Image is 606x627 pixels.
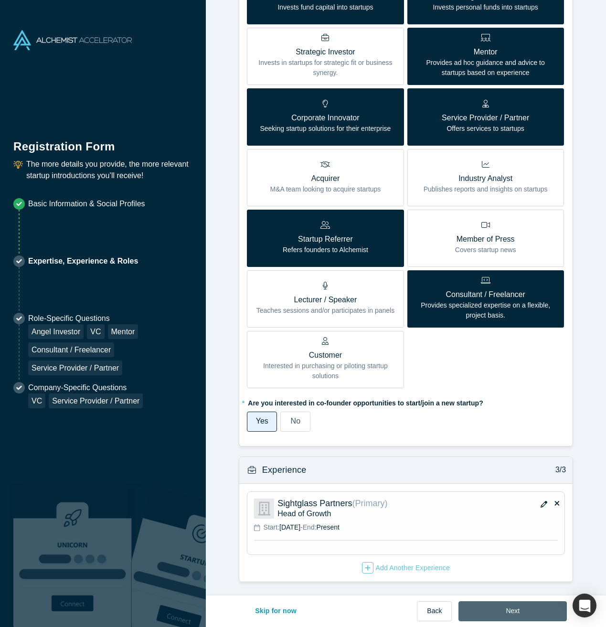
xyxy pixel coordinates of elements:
p: Offers services to startups [442,124,529,134]
label: Are you interested in co-founder opportunities to start/join a new startup? [247,395,565,408]
p: Customer [254,350,396,361]
p: Provides specialized expertise on a flexible, project basis. [415,300,557,320]
button: Skip for now [245,601,307,621]
button: Add Another Experience [361,562,450,574]
p: Covers startup news [455,245,516,255]
span: Yes [256,417,268,425]
p: The more details you provide, the more relevant startup introductions you’ll receive! [26,159,192,181]
button: Back [417,601,452,621]
h1: Registration Form [13,128,192,155]
span: (Primary) [352,499,387,508]
div: Add Another Experience [362,562,450,574]
img: Sightglass Partners logo [254,499,274,519]
p: Invests in startups for strategic fit or business synergy. [254,58,396,78]
p: Refers founders to Alchemist [283,245,368,255]
p: Provides ad hoc guidance and advice to startups based on experience [415,58,557,78]
p: Basic Information & Social Profiles [28,198,145,210]
div: Service Provider / Partner [28,361,122,375]
p: Seeking startup solutions for their enterprise [260,124,391,134]
p: 3/3 [550,464,566,476]
p: Teaches sessions and/or participates in panels [256,306,395,316]
p: Acquirer [270,173,381,184]
div: Service Provider / Partner [49,393,143,408]
span: End: [303,523,317,531]
span: Present [317,523,340,531]
p: Strategic Investor [254,46,396,58]
p: Member of Press [455,234,516,245]
p: M&A team looking to acquire startups [270,184,381,194]
p: Publishes reports and insights on startups [424,184,548,194]
div: Mentor [108,324,138,339]
p: Mentor [415,46,557,58]
span: No [291,417,300,425]
p: Sightglass Partners [277,499,488,509]
div: Angel Investor [28,324,84,339]
div: VC [87,324,104,339]
span: [DATE] [279,523,300,531]
p: Invests personal funds into startups [433,2,538,12]
p: Corporate Innovator [260,112,391,124]
p: Lecturer / Speaker [256,294,395,306]
button: Next [458,601,567,621]
p: Interested in purchasing or piloting startup solutions [254,361,396,381]
h3: Experience [262,464,307,477]
img: Alchemist Accelerator Logo [13,30,132,50]
p: Consultant / Freelancer [415,289,557,300]
p: Role-Specific Questions [28,313,192,324]
p: Invests fund capital into startups [277,2,373,12]
p: Service Provider / Partner [442,112,529,124]
p: Expertise, Experience & Roles [28,255,138,267]
p: - [264,522,340,532]
p: Industry Analyst [424,173,548,184]
img: Robust Technologies [13,486,132,627]
p: Startup Referrer [283,234,368,245]
div: VC [28,393,45,408]
span: Start: [264,523,279,531]
p: Head of Growth [277,509,558,519]
div: Consultant / Freelancer [28,342,114,357]
img: Prism AI [132,486,250,627]
p: Company-Specific Questions [28,382,143,393]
